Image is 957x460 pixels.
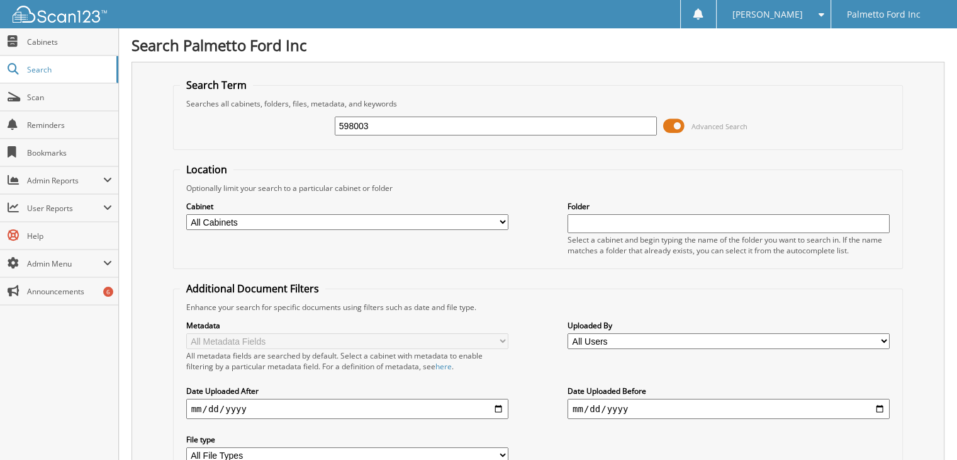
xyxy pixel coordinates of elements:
label: Metadata [186,320,508,331]
input: start [186,399,508,419]
div: Searches all cabinets, folders, files, metadata, and keywords [180,98,897,109]
div: 6 [103,287,113,297]
label: Uploaded By [568,320,890,331]
legend: Location [180,163,233,176]
iframe: Chat Widget [894,400,957,460]
span: Cabinets [27,37,112,47]
label: Cabinet [186,201,508,212]
span: Reminders [27,120,112,130]
a: here [435,361,452,372]
span: Announcements [27,286,112,297]
span: Scan [27,92,112,103]
span: Help [27,231,112,241]
span: Palmetto Ford Inc [847,11,921,18]
div: Select a cabinet and begin typing the name of the folder you want to search in. If the name match... [568,234,890,256]
img: scan123-logo-white.svg [13,6,107,23]
span: Bookmarks [27,147,112,158]
span: Admin Menu [27,258,103,269]
legend: Search Term [180,78,253,92]
input: end [568,399,890,419]
span: Admin Reports [27,175,103,186]
span: [PERSON_NAME] [732,11,803,18]
h1: Search Palmetto Ford Inc [132,35,944,55]
span: Advanced Search [691,122,747,131]
label: Date Uploaded Before [568,386,890,396]
span: Search [27,64,110,75]
label: Folder [568,201,890,212]
label: Date Uploaded After [186,386,508,396]
div: Optionally limit your search to a particular cabinet or folder [180,183,897,193]
label: File type [186,434,508,445]
div: All metadata fields are searched by default. Select a cabinet with metadata to enable filtering b... [186,350,508,372]
div: Enhance your search for specific documents using filters such as date and file type. [180,302,897,313]
span: User Reports [27,203,103,214]
legend: Additional Document Filters [180,282,325,296]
